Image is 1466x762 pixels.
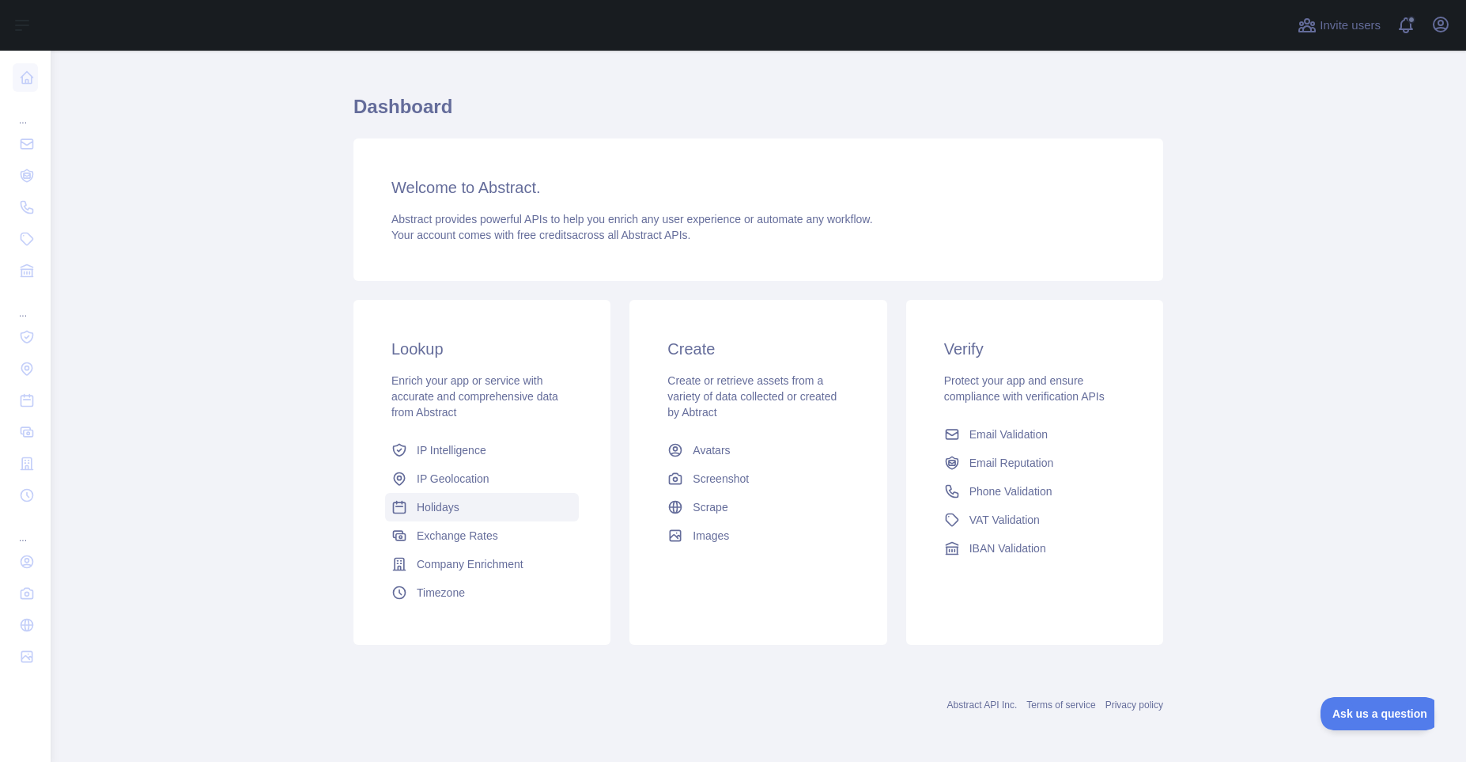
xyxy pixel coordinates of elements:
a: Images [661,521,855,550]
span: free credits [517,229,572,241]
span: IBAN Validation [969,540,1046,556]
div: ... [13,513,38,544]
a: Scrape [661,493,855,521]
span: Create or retrieve assets from a variety of data collected or created by Abtract [667,374,837,419]
a: Exchange Rates [385,521,579,550]
a: Company Enrichment [385,550,579,578]
a: Phone Validation [938,477,1132,506]
h3: Verify [944,338,1125,360]
span: Images [693,528,729,544]
span: Holidays [417,499,459,515]
span: Invite users [1320,17,1381,35]
a: Avatars [661,436,855,464]
span: Protect your app and ensure compliance with verification APIs [944,374,1105,403]
a: Holidays [385,493,579,521]
span: Phone Validation [969,483,1052,499]
span: Email Validation [969,426,1048,442]
span: VAT Validation [969,512,1040,528]
span: Exchange Rates [417,528,498,544]
span: Timezone [417,585,465,601]
span: IP Geolocation [417,471,489,487]
a: Privacy policy [1105,699,1163,711]
a: Terms of service [1026,699,1095,711]
span: Enrich your app or service with accurate and comprehensive data from Abstract [391,374,558,419]
span: Email Reputation [969,455,1054,471]
span: Screenshot [693,471,749,487]
h3: Create [667,338,848,360]
a: Email Validation [938,420,1132,449]
a: Timezone [385,578,579,607]
h3: Lookup [391,338,572,360]
span: Abstract provides powerful APIs to help you enrich any user experience or automate any workflow. [391,213,873,226]
a: IBAN Validation [938,534,1132,563]
h3: Welcome to Abstract. [391,176,1125,199]
div: ... [13,95,38,127]
span: Scrape [693,499,727,515]
span: Your account comes with across all Abstract APIs. [391,229,690,241]
span: Company Enrichment [417,556,523,572]
a: Abstract API Inc. [947,699,1018,711]
span: IP Intelligence [417,442,486,458]
button: Invite users [1294,13,1384,38]
iframe: Toggle Customer Support [1321,697,1434,730]
a: IP Geolocation [385,464,579,493]
div: ... [13,288,38,320]
a: IP Intelligence [385,436,579,464]
a: VAT Validation [938,506,1132,534]
h1: Dashboard [353,94,1163,132]
span: Avatars [693,442,730,458]
a: Email Reputation [938,449,1132,477]
a: Screenshot [661,464,855,493]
